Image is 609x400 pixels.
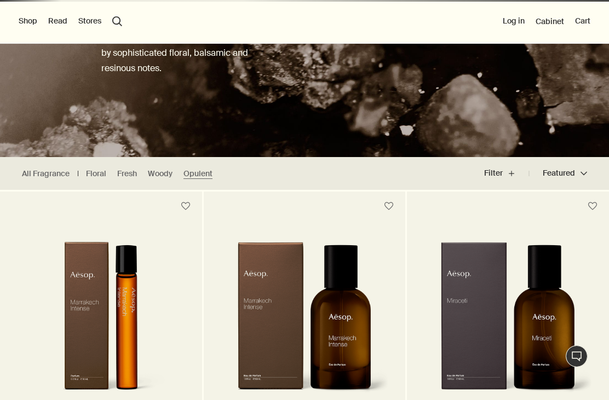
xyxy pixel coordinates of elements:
button: Live Assistance [566,345,588,367]
button: Featured [529,160,587,187]
a: Opulent [183,169,212,179]
button: Stores [78,16,101,27]
button: Log in [503,16,525,27]
a: Cabinet [536,16,564,26]
a: All Fragrance [22,169,70,179]
button: Save to cabinet [379,196,399,216]
button: Cart [575,16,590,27]
button: Save to cabinet [583,196,602,216]
button: Filter [484,160,529,187]
a: Woody [148,169,173,179]
button: Read [48,16,67,27]
a: Fresh [117,169,137,179]
button: Open search [112,16,122,26]
button: Save to cabinet [176,196,196,216]
button: Shop [19,16,37,27]
a: Floral [86,169,106,179]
